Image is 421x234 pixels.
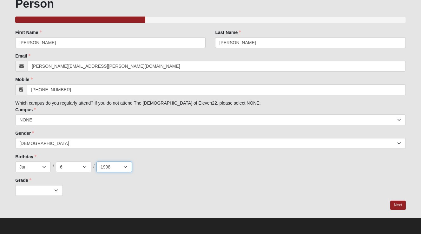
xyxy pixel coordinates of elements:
label: Last Name [215,29,241,36]
a: Next [390,201,406,210]
label: Grade [15,177,31,183]
span: / [53,163,54,170]
label: First Name [15,29,41,36]
label: Email [15,53,30,59]
label: Campus [15,107,36,113]
label: Gender [15,130,34,136]
span: / [93,163,95,170]
label: Birthday [15,154,36,160]
div: Which campus do you regularly attend? If you do not attend The [DEMOGRAPHIC_DATA] of Eleven22, pl... [15,29,406,196]
label: Mobile [15,76,32,83]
